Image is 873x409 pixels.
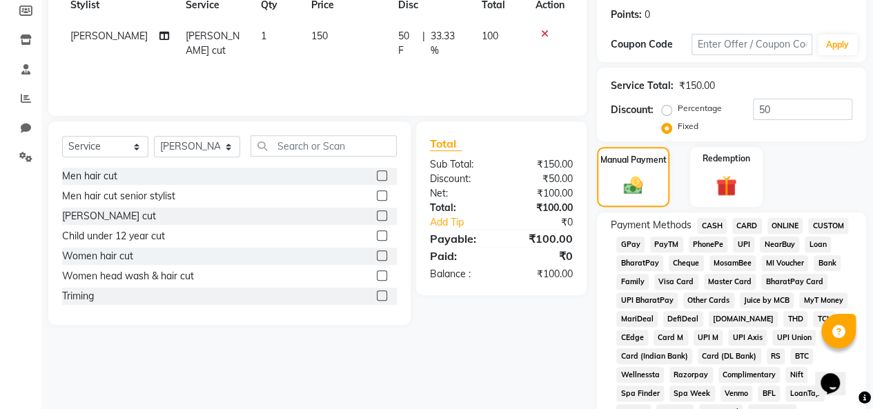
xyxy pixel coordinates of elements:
div: Points: [611,8,642,22]
span: UPI M [694,330,723,346]
span: RS [767,348,785,364]
div: Net: [420,186,502,201]
div: Women head wash & hair cut [62,269,194,283]
span: CASH [697,218,727,234]
span: Wellnessta [616,367,664,383]
span: Master Card [704,274,756,290]
span: 1 [261,30,266,42]
span: Loan [805,237,831,252]
div: ₹150.00 [679,79,715,93]
label: Manual Payment [600,154,667,166]
span: 50 F [398,29,417,58]
div: Service Total: [611,79,674,93]
span: [PERSON_NAME] cut [186,30,239,57]
div: ₹100.00 [501,230,583,247]
div: Women hair cut [62,249,133,263]
span: Juice by MCB [740,292,794,308]
span: Total [430,137,462,151]
span: CEdge [616,330,648,346]
span: BFL [758,386,780,401]
img: _gift.svg [709,173,743,199]
span: Other Cards [683,292,734,308]
span: UPI Union [772,330,816,346]
span: Card (DL Bank) [698,348,761,364]
span: UPI BharatPay [616,292,678,308]
span: CUSTOM [808,218,848,234]
span: Spa Finder [616,386,664,401]
label: Fixed [678,120,698,132]
span: Card M [654,330,688,346]
div: Discount: [420,172,502,186]
span: | [422,29,425,58]
span: BharatPay Card [761,274,827,290]
span: [PERSON_NAME] [70,30,148,42]
span: 150 [311,30,328,42]
div: ₹50.00 [501,172,583,186]
div: Coupon Code [611,37,691,52]
span: UPI Axis [728,330,767,346]
div: Child under 12 year cut [62,229,165,243]
div: ₹150.00 [501,157,583,172]
input: Search or Scan [251,135,397,157]
span: LoanTap [785,386,825,401]
label: Percentage [678,102,722,114]
div: Men hair cut senior stylist [62,189,175,203]
span: Card (Indian Bank) [616,348,692,364]
span: Visa Card [654,274,698,290]
label: Redemption [703,152,750,165]
span: ONLINE [767,218,803,234]
span: Cheque [669,255,704,271]
input: Enter Offer / Coupon Code [691,34,812,55]
span: Payment Methods [611,218,691,232]
span: DefiDeal [663,311,703,327]
div: ₹100.00 [501,186,583,201]
span: THD [783,311,807,327]
div: ₹0 [515,215,583,230]
span: MariDeal [616,311,658,327]
div: Men hair cut [62,169,117,183]
span: MyT Money [799,292,847,308]
div: 0 [645,8,650,22]
span: 100 [482,30,498,42]
span: Complimentary [718,367,781,383]
span: MI Voucher [761,255,808,271]
div: ₹100.00 [501,201,583,215]
div: Balance : [420,267,502,281]
iframe: chat widget [815,354,859,395]
span: Nift [785,367,807,383]
span: GPay [616,237,645,252]
a: Add Tip [420,215,515,230]
span: Venmo [720,386,753,401]
div: Triming [62,289,94,303]
span: Family [616,274,649,290]
span: PhonePe [689,237,728,252]
span: NearBuy [760,237,799,252]
span: PayTM [650,237,683,252]
span: UPI [733,237,754,252]
span: [DOMAIN_NAME] [709,311,778,327]
div: Sub Total: [420,157,502,172]
span: Razorpay [669,367,713,383]
span: BharatPay [616,255,663,271]
span: Bank [814,255,841,271]
button: Apply [818,34,857,55]
div: ₹0 [501,248,583,264]
div: Paid: [420,248,502,264]
div: Total: [420,201,502,215]
div: [PERSON_NAME] cut [62,209,156,223]
span: BTC [790,348,813,364]
span: TCL [813,311,835,327]
div: Payable: [420,230,502,247]
img: _cash.svg [618,174,649,197]
span: Spa Week [669,386,715,401]
div: ₹100.00 [501,267,583,281]
span: 33.33 % [431,29,465,58]
div: Discount: [611,103,654,117]
span: MosamBee [709,255,756,271]
span: CARD [732,218,762,234]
